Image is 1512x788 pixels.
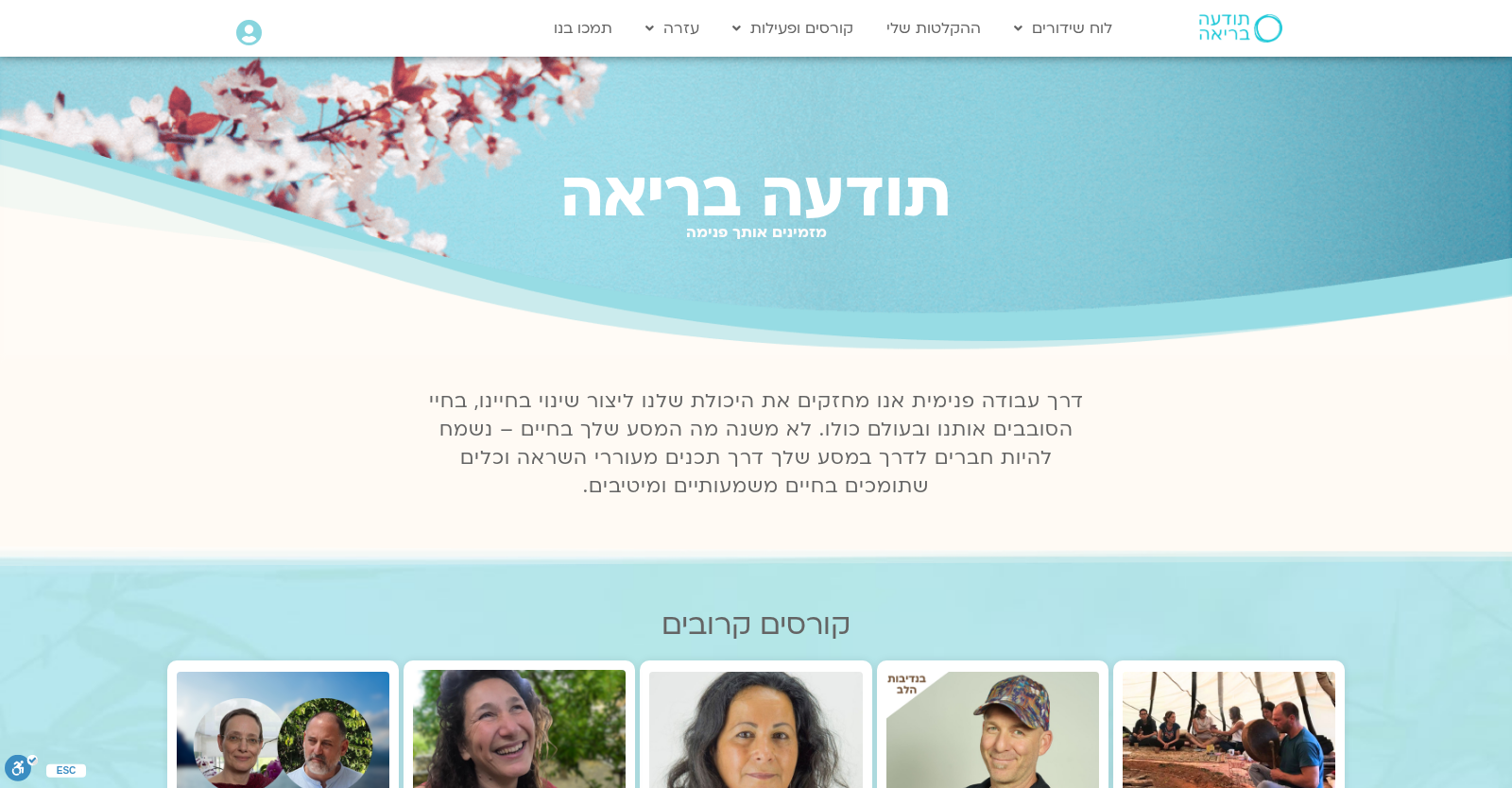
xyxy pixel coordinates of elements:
[636,10,709,46] a: עזרה
[1005,10,1122,46] a: לוח שידורים
[167,608,1345,642] h2: קורסים קרובים
[723,10,863,46] a: קורסים ופעילות
[418,387,1094,501] p: דרך עבודה פנימית אנו מחזקים את היכולת שלנו ליצור שינוי בחיינו, בחיי הסובבים אותנו ובעולם כולו. לא...
[544,10,622,46] a: תמכו בנו
[1199,14,1282,43] img: תודעה בריאה
[877,10,990,46] a: ההקלטות שלי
